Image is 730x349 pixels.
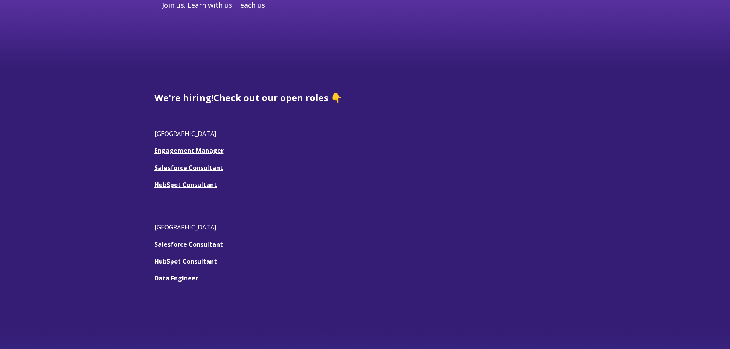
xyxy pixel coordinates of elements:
a: Data Engineer [154,274,198,282]
a: Salesforce Consultant [154,240,223,249]
a: Salesforce Consultant [154,164,223,172]
span: Check out our open roles 👇 [213,91,342,104]
span: We're hiring! [154,91,213,104]
span: [GEOGRAPHIC_DATA] [154,223,216,231]
span: Join us. Learn with us. Teach us. [162,0,267,10]
a: HubSpot Consultant [154,257,217,265]
a: Engagement Manager [154,146,224,155]
span: [GEOGRAPHIC_DATA] [154,129,216,138]
a: HubSpot Consultant [154,180,217,189]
